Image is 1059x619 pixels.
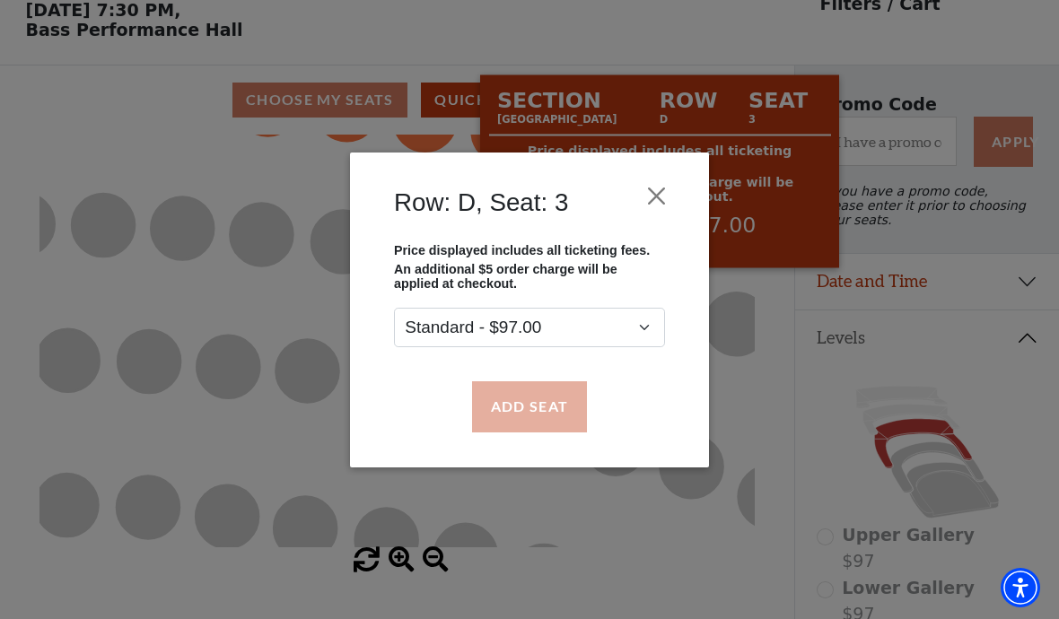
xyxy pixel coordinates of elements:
[472,381,587,432] button: Add Seat
[1001,568,1040,607] div: Accessibility Menu
[394,261,665,290] p: An additional $5 order charge will be applied at checkout.
[394,187,568,217] h4: Row: D, Seat: 3
[394,242,665,257] p: Price displayed includes all ticketing fees.
[640,179,674,213] button: Close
